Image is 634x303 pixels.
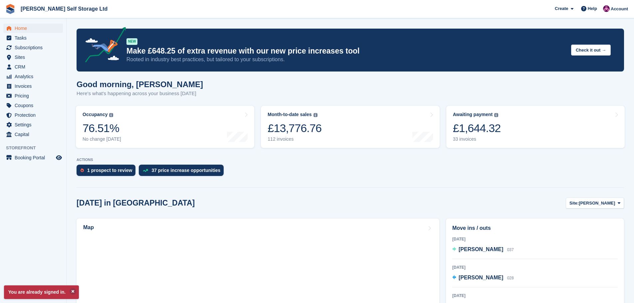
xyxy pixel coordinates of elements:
[3,33,63,43] a: menu
[4,285,79,299] p: You are already signed in.
[81,168,84,172] img: prospect-51fa495bee0391a8d652442698ab0144808aea92771e9ea1ae160a38d050c398.svg
[3,62,63,72] a: menu
[566,198,624,209] button: Site: [PERSON_NAME]
[446,106,625,148] a: Awaiting payment £1,644.32 33 invoices
[452,245,514,254] a: [PERSON_NAME] 037
[83,121,121,135] div: 76.51%
[3,91,63,100] a: menu
[3,120,63,129] a: menu
[5,4,15,14] img: stora-icon-8386f47178a22dfd0bd8f6a31ec36ba5ce8667c1dd55bd0f319d3a0aa187defe.svg
[126,46,566,56] p: Make £648.25 of extra revenue with our new price increases tool
[15,72,55,81] span: Analytics
[603,5,610,12] img: Lydia Wild
[15,33,55,43] span: Tasks
[77,199,195,208] h2: [DATE] in [GEOGRAPHIC_DATA]
[261,106,439,148] a: Month-to-date sales £13,776.76 112 invoices
[83,136,121,142] div: No change [DATE]
[77,80,203,89] h1: Good morning, [PERSON_NAME]
[452,274,514,282] a: [PERSON_NAME] 028
[3,43,63,52] a: menu
[15,110,55,120] span: Protection
[571,45,611,56] button: Check it out →
[15,120,55,129] span: Settings
[588,5,597,12] span: Help
[453,112,493,117] div: Awaiting payment
[15,24,55,33] span: Home
[83,225,94,230] h2: Map
[3,72,63,81] a: menu
[15,130,55,139] span: Capital
[569,200,579,207] span: Site:
[452,264,618,270] div: [DATE]
[452,293,618,299] div: [DATE]
[453,121,501,135] div: £1,644.32
[3,24,63,33] a: menu
[452,224,618,232] h2: Move ins / outs
[507,247,514,252] span: 037
[3,153,63,162] a: menu
[15,53,55,62] span: Sites
[18,3,110,14] a: [PERSON_NAME] Self Storage Ltd
[109,113,113,117] img: icon-info-grey-7440780725fd019a000dd9b08b2336e03edf1995a4989e88bcd33f0948082b44.svg
[55,154,63,162] a: Preview store
[77,158,624,162] p: ACTIONS
[15,153,55,162] span: Booking Portal
[15,43,55,52] span: Subscriptions
[494,113,498,117] img: icon-info-grey-7440780725fd019a000dd9b08b2336e03edf1995a4989e88bcd33f0948082b44.svg
[77,90,203,97] p: Here's what's happening across your business [DATE]
[77,165,139,179] a: 1 prospect to review
[459,275,503,280] span: [PERSON_NAME]
[611,6,628,12] span: Account
[268,112,312,117] div: Month-to-date sales
[314,113,317,117] img: icon-info-grey-7440780725fd019a000dd9b08b2336e03edf1995a4989e88bcd33f0948082b44.svg
[151,168,220,173] div: 37 price increase opportunities
[268,136,321,142] div: 112 invoices
[268,121,321,135] div: £13,776.76
[3,53,63,62] a: menu
[76,106,254,148] a: Occupancy 76.51% No change [DATE]
[555,5,568,12] span: Create
[459,246,503,252] span: [PERSON_NAME]
[87,168,132,173] div: 1 prospect to review
[3,130,63,139] a: menu
[143,169,148,172] img: price_increase_opportunities-93ffe204e8149a01c8c9dc8f82e8f89637d9d84a8eef4429ea346261dce0b2c0.svg
[452,236,618,242] div: [DATE]
[15,101,55,110] span: Coupons
[83,112,107,117] div: Occupancy
[126,56,566,63] p: Rooted in industry best practices, but tailored to your subscriptions.
[15,91,55,100] span: Pricing
[6,145,66,151] span: Storefront
[3,81,63,91] a: menu
[126,38,137,45] div: NEW
[507,276,514,280] span: 028
[3,101,63,110] a: menu
[3,110,63,120] a: menu
[453,136,501,142] div: 33 invoices
[139,165,227,179] a: 37 price increase opportunities
[579,200,615,207] span: [PERSON_NAME]
[80,27,126,65] img: price-adjustments-announcement-icon-8257ccfd72463d97f412b2fc003d46551f7dbcb40ab6d574587a9cd5c0d94...
[15,62,55,72] span: CRM
[15,81,55,91] span: Invoices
